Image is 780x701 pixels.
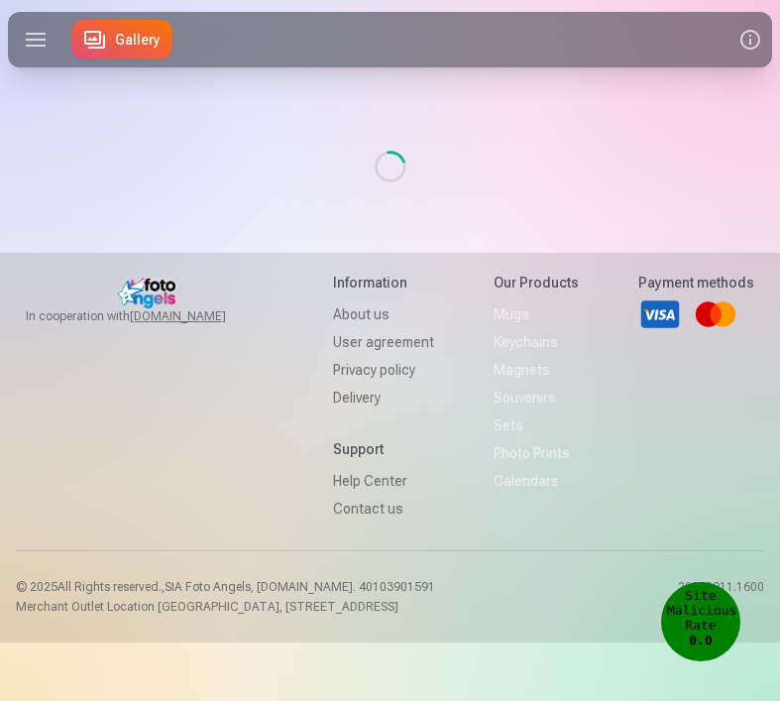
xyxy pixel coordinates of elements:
[638,292,682,336] a: Visa
[333,467,434,495] a: Help Center
[494,356,579,384] a: Magnets
[689,633,712,647] b: 0.0
[661,582,740,661] div: Site Malicious Rate
[333,384,434,411] a: Delivery
[130,308,274,324] a: [DOMAIN_NAME]
[494,300,579,328] a: Mugs
[494,467,579,495] a: Calendars
[333,273,434,292] h5: Information
[494,411,579,439] a: Sets
[165,580,435,594] span: SIA Foto Angels, [DOMAIN_NAME]. 40103901591
[333,328,434,356] a: User agreement
[694,292,737,336] a: Mastercard
[494,273,579,292] h5: Our products
[678,579,764,615] p: 20250911.1600
[26,308,274,324] span: In cooperation with
[71,20,172,59] a: Gallery
[16,579,435,595] p: © 2025 All Rights reserved. ,
[333,300,434,328] a: About us
[494,384,579,411] a: Souvenirs
[494,328,579,356] a: Keychains
[16,599,435,615] p: Merchant Outlet Location [GEOGRAPHIC_DATA], [STREET_ADDRESS]
[494,439,579,467] a: Photo prints
[333,439,434,459] h5: Support
[333,356,434,384] a: Privacy policy
[638,273,754,292] h5: Payment methods
[728,12,772,67] button: Info
[333,495,434,523] a: Contact us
